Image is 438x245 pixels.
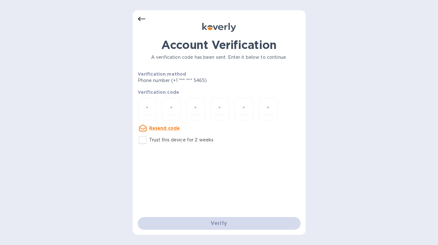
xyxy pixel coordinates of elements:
b: Verification method [138,71,186,77]
u: Resend code [149,126,180,131]
p: A verification code has been sent. Enter it below to continue. [138,54,301,61]
p: Trust this device for 2 weeks [149,137,214,143]
h1: Account Verification [138,38,301,51]
p: Verification code [138,89,301,95]
p: Phone number (+1 *** *** 5465) [138,77,256,84]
